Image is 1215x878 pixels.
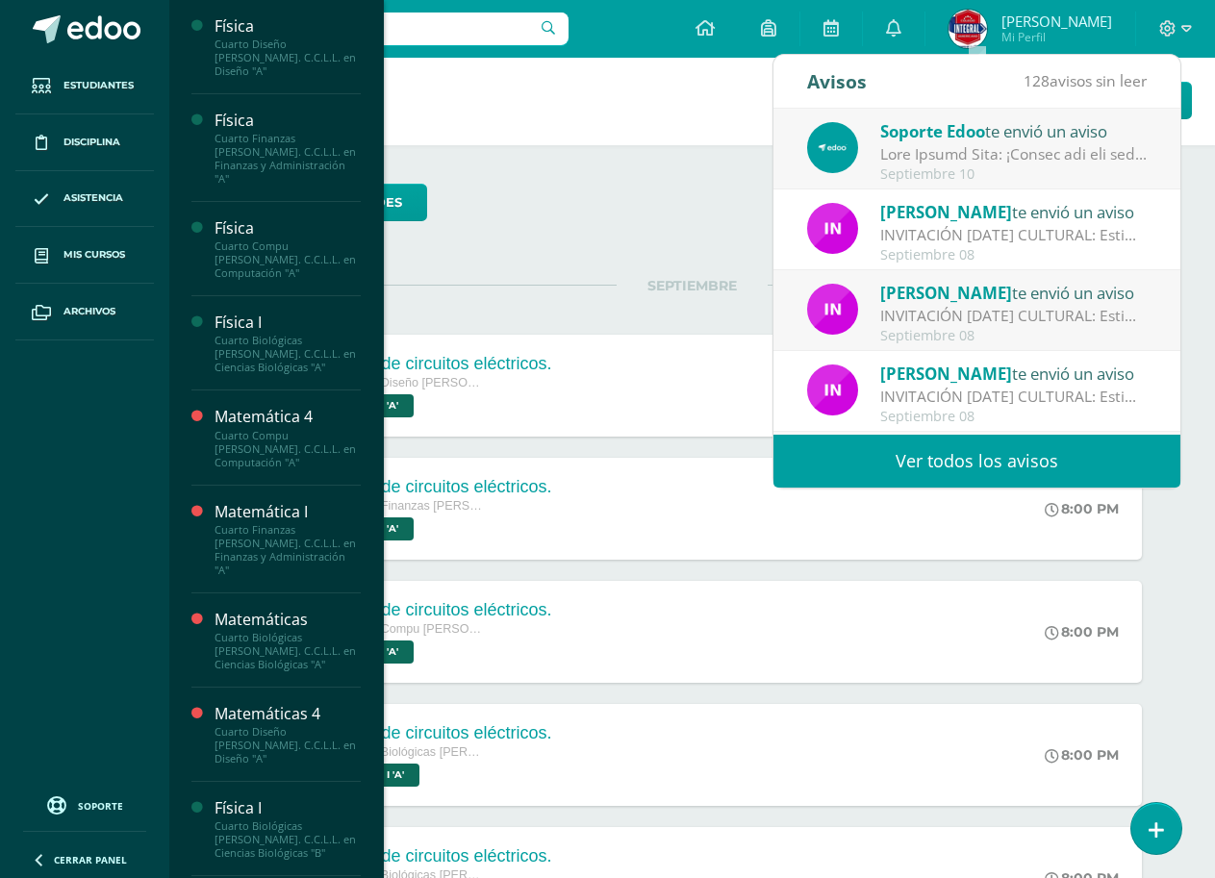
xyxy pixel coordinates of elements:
[773,435,1180,488] a: Ver todos los avisos
[215,609,361,671] a: MatemáticasCuarto Biológicas [PERSON_NAME]. C.C.L.L. en Ciencias Biológicas "A"
[63,190,123,206] span: Asistencia
[215,334,361,374] div: Cuarto Biológicas [PERSON_NAME]. C.C.L.L. en Ciencias Biológicas "A"
[215,797,361,860] a: Física ICuarto Biológicas [PERSON_NAME]. C.C.L.L. en Ciencias Biológicas "B"
[807,284,858,335] img: 49dcc5f07bc63dd4e845f3f2a9293567.png
[215,110,361,186] a: FísicaCuarto Finanzas [PERSON_NAME]. C.C.L.L. en Finanzas y Administración "A"
[949,10,987,48] img: b162ec331ce9f8bdc5a41184ad28ca5c.png
[341,846,551,866] div: Hoja de circuitos eléctricos.
[880,118,1148,143] div: te envió un aviso
[341,354,551,374] div: Hoja de circuitos eléctricos.
[1001,12,1112,31] span: [PERSON_NAME]
[880,201,1012,223] span: [PERSON_NAME]
[63,135,120,150] span: Disciplina
[1024,70,1050,91] span: 128
[215,15,361,78] a: FísicaCuarto Diseño [PERSON_NAME]. C.C.L.L. en Diseño "A"
[23,791,146,817] a: Soporte
[215,239,361,280] div: Cuarto Compu [PERSON_NAME]. C.C.L.L. en Computación "A"
[215,523,361,577] div: Cuarto Finanzas [PERSON_NAME]. C.C.L.L. en Finanzas y Administración "A"
[215,725,361,765] div: Cuarto Diseño [PERSON_NAME]. C.C.L.L. en Diseño "A"
[15,227,154,284] a: Mis cursos
[341,499,485,513] span: Cuarto Finanzas [PERSON_NAME]. C.C.L.L. en Finanzas y Administración
[880,280,1148,305] div: te envió un aviso
[880,224,1148,246] div: INVITACIÓN MAÑANA CULTURAL: Estimado Padre de familia, Adjuntamos información de la mañana cultural
[215,501,361,523] div: Matemática I
[54,853,127,866] span: Cerrar panel
[341,600,551,620] div: Hoja de circuitos eléctricos.
[1045,623,1119,640] div: 8:00 PM
[215,429,361,469] div: Cuarto Compu [PERSON_NAME]. C.C.L.L. en Computación "A"
[1024,70,1147,91] span: avisos sin leer
[215,217,361,280] a: FísicaCuarto Compu [PERSON_NAME]. C.C.L.L. en Computación "A"
[880,305,1148,327] div: INVITACIÓN MAÑANA CULTURAL: Estimado Padre de familia, Adjuntamos información de la mañana cultural
[215,38,361,78] div: Cuarto Diseño [PERSON_NAME]. C.C.L.L. en Diseño "A"
[215,132,361,186] div: Cuarto Finanzas [PERSON_NAME]. C.C.L.L. en Finanzas y Administración "A"
[15,171,154,228] a: Asistencia
[341,477,551,497] div: Hoja de circuitos eléctricos.
[807,364,858,415] img: 49dcc5f07bc63dd4e845f3f2a9293567.png
[880,247,1148,263] div: Septiembre 08
[215,110,361,132] div: Física
[807,122,858,173] img: e4bfb1306657ee1b3f04ec402857feb8.png
[880,386,1148,408] div: INVITACIÓN MAÑANA CULTURAL: Estimado Padre de familia, Adjuntamos información de la mañana cultural
[63,304,115,319] span: Archivos
[215,217,361,239] div: Física
[341,622,485,636] span: Cuarto Compu [PERSON_NAME]. C.C.L.L. en Computación
[15,58,154,114] a: Estudiantes
[1045,746,1119,764] div: 8:00 PM
[807,55,867,108] div: Avisos
[880,328,1148,344] div: Septiembre 08
[880,409,1148,425] div: Septiembre 08
[617,277,768,294] span: SEPTIEMBRE
[215,703,361,765] a: Matemáticas 4Cuarto Diseño [PERSON_NAME]. C.C.L.L. en Diseño "A"
[215,819,361,860] div: Cuarto Biológicas [PERSON_NAME]. C.C.L.L. en Ciencias Biológicas "B"
[807,203,858,254] img: 49dcc5f07bc63dd4e845f3f2a9293567.png
[880,143,1148,165] div: Guía Rápida Edoo: ¡Conoce qué son los Bolsones o Divisiones de Nota!: En Edoo, buscamos que cada ...
[880,166,1148,183] div: Septiembre 10
[63,247,125,263] span: Mis cursos
[880,363,1012,385] span: [PERSON_NAME]
[215,406,361,468] a: Matemática 4Cuarto Compu [PERSON_NAME]. C.C.L.L. en Computación "A"
[215,312,361,374] a: Física ICuarto Biológicas [PERSON_NAME]. C.C.L.L. en Ciencias Biológicas "A"
[341,745,485,759] span: Cuarto Biológicas [PERSON_NAME]. C.C.L.L. en Ciencias Biológicas
[192,58,1192,145] h1: Actividades
[215,406,361,428] div: Matemática 4
[1045,500,1119,517] div: 8:00 PM
[341,723,551,743] div: Hoja de circuitos eléctricos.
[215,312,361,334] div: Física I
[880,361,1148,386] div: te envió un aviso
[880,282,1012,304] span: [PERSON_NAME]
[880,199,1148,224] div: te envió un aviso
[215,703,361,725] div: Matemáticas 4
[215,797,361,819] div: Física I
[63,78,134,93] span: Estudiantes
[78,799,123,813] span: Soporte
[215,609,361,631] div: Matemáticas
[215,631,361,671] div: Cuarto Biológicas [PERSON_NAME]. C.C.L.L. en Ciencias Biológicas "A"
[1001,29,1112,45] span: Mi Perfil
[15,284,154,340] a: Archivos
[15,114,154,171] a: Disciplina
[341,376,485,389] span: Cuarto Diseño [PERSON_NAME]. C.C.L.L. en Diseño
[215,501,361,577] a: Matemática ICuarto Finanzas [PERSON_NAME]. C.C.L.L. en Finanzas y Administración "A"
[880,120,985,142] span: Soporte Edoo
[215,15,361,38] div: Física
